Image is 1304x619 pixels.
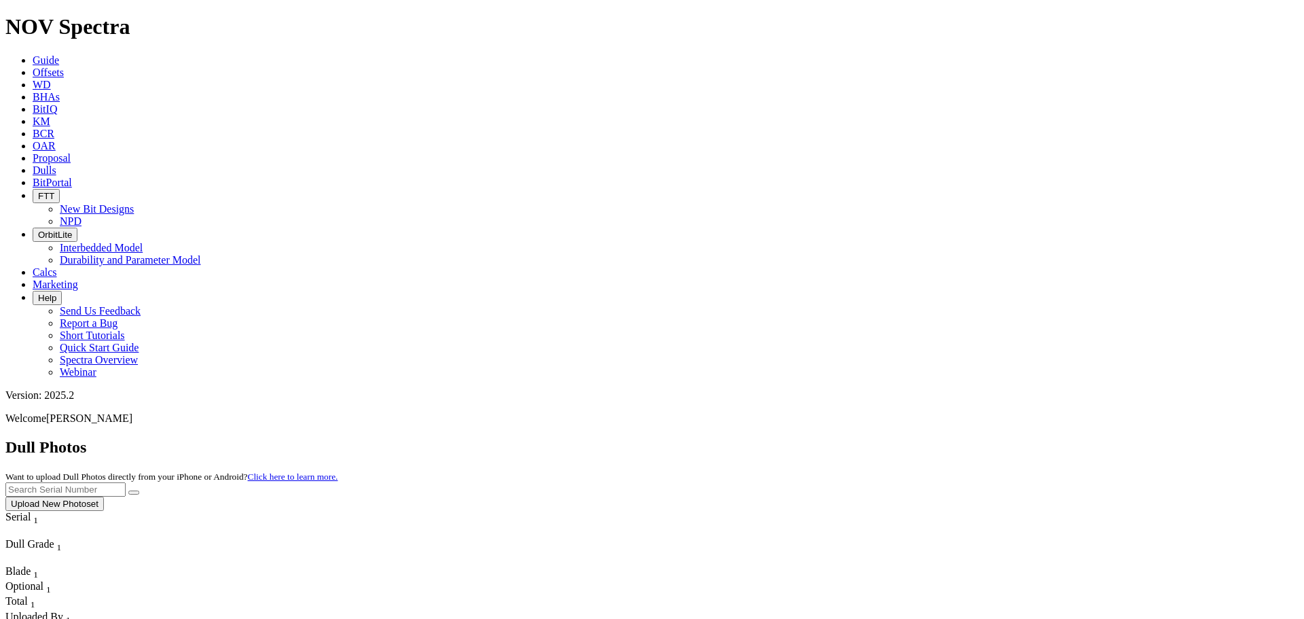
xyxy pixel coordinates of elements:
[5,511,63,526] div: Serial Sort None
[33,228,77,242] button: OrbitLite
[38,293,56,303] span: Help
[57,538,62,550] span: Sort None
[33,565,38,577] span: Sort None
[5,580,53,595] div: Sort None
[33,266,57,278] a: Calcs
[38,191,54,201] span: FTT
[5,595,53,610] div: Total Sort None
[5,565,53,580] div: Sort None
[60,317,117,329] a: Report a Bug
[5,438,1299,457] h2: Dull Photos
[33,128,54,139] a: BCR
[46,584,51,595] sub: 1
[5,580,53,595] div: Optional Sort None
[5,511,63,538] div: Sort None
[5,580,43,592] span: Optional
[5,389,1299,402] div: Version: 2025.2
[33,116,50,127] a: KM
[5,565,31,577] span: Blade
[60,254,201,266] a: Durability and Parameter Model
[60,215,81,227] a: NPD
[31,595,35,607] span: Sort None
[5,497,104,511] button: Upload New Photoset
[33,177,72,188] a: BitPortal
[60,330,125,341] a: Short Tutorials
[33,515,38,525] sub: 1
[33,91,60,103] a: BHAs
[5,538,101,553] div: Dull Grade Sort None
[33,569,38,580] sub: 1
[60,305,141,317] a: Send Us Feedback
[57,542,62,552] sub: 1
[33,164,56,176] a: Dulls
[5,553,101,565] div: Column Menu
[33,189,60,203] button: FTT
[60,354,138,366] a: Spectra Overview
[5,595,53,610] div: Sort None
[5,526,63,538] div: Column Menu
[33,511,38,523] span: Sort None
[33,103,57,115] a: BitIQ
[5,482,126,497] input: Search Serial Number
[31,600,35,610] sub: 1
[5,538,54,550] span: Dull Grade
[5,511,31,523] span: Serial
[5,565,53,580] div: Blade Sort None
[46,580,51,592] span: Sort None
[33,67,64,78] a: Offsets
[5,412,1299,425] p: Welcome
[33,152,71,164] a: Proposal
[33,54,59,66] a: Guide
[5,595,28,607] span: Total
[38,230,72,240] span: OrbitLite
[46,412,132,424] span: [PERSON_NAME]
[5,472,338,482] small: Want to upload Dull Photos directly from your iPhone or Android?
[60,242,143,253] a: Interbedded Model
[248,472,338,482] a: Click here to learn more.
[60,342,139,353] a: Quick Start Guide
[60,366,96,378] a: Webinar
[33,79,51,90] a: WD
[60,203,134,215] a: New Bit Designs
[33,140,56,152] a: OAR
[5,14,1299,39] h1: NOV Spectra
[5,538,101,565] div: Sort None
[33,279,78,290] a: Marketing
[33,291,62,305] button: Help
